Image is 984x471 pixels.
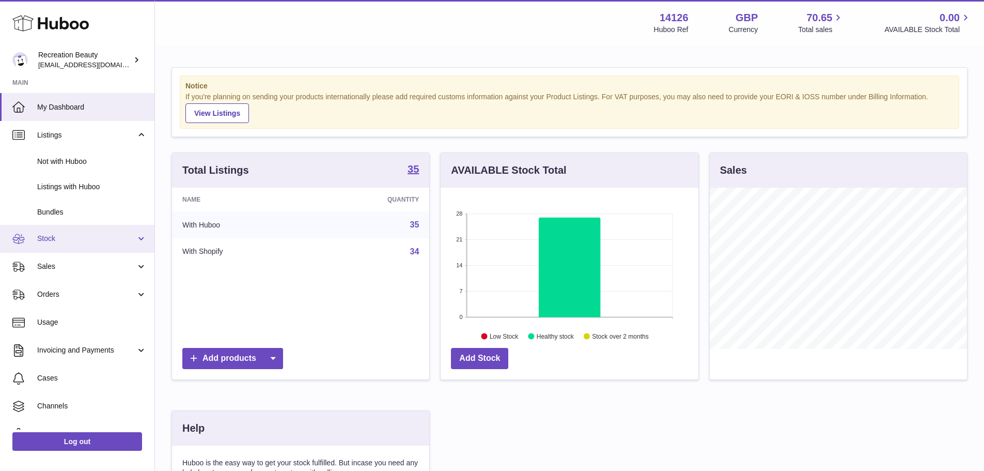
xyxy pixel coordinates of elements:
[798,11,844,35] a: 70.65 Total sales
[37,157,147,166] span: Not with Huboo
[408,164,419,176] a: 35
[537,332,574,340] text: Healthy stock
[12,432,142,451] a: Log out
[460,288,463,294] text: 7
[37,290,136,299] span: Orders
[38,60,152,69] span: [EMAIL_ADDRESS][DOMAIN_NAME]
[37,429,147,439] span: Settings
[37,207,147,217] span: Bundles
[37,401,147,411] span: Channels
[37,317,147,327] span: Usage
[182,421,205,435] h3: Help
[457,236,463,242] text: 21
[408,164,419,174] strong: 35
[37,373,147,383] span: Cases
[490,332,519,340] text: Low Stock
[12,52,28,68] img: internalAdmin-14126@internal.huboo.com
[37,234,136,244] span: Stock
[37,262,136,271] span: Sales
[38,50,131,70] div: Recreation Beauty
[451,163,566,177] h3: AVAILABLE Stock Total
[806,11,832,25] span: 70.65
[172,211,311,238] td: With Huboo
[884,25,972,35] span: AVAILABLE Stock Total
[720,163,747,177] h3: Sales
[182,163,249,177] h3: Total Listings
[185,103,249,123] a: View Listings
[182,348,283,369] a: Add products
[172,188,311,211] th: Name
[592,332,649,340] text: Stock over 2 months
[798,25,844,35] span: Total sales
[185,81,954,91] strong: Notice
[736,11,758,25] strong: GBP
[37,182,147,192] span: Listings with Huboo
[660,11,689,25] strong: 14126
[37,102,147,112] span: My Dashboard
[451,348,508,369] a: Add Stock
[37,130,136,140] span: Listings
[410,247,419,256] a: 34
[729,25,758,35] div: Currency
[460,314,463,320] text: 0
[37,345,136,355] span: Invoicing and Payments
[185,92,954,123] div: If you're planning on sending your products internationally please add required customs informati...
[311,188,430,211] th: Quantity
[457,210,463,217] text: 28
[457,262,463,268] text: 14
[172,238,311,265] td: With Shopify
[884,11,972,35] a: 0.00 AVAILABLE Stock Total
[410,220,419,229] a: 35
[940,11,960,25] span: 0.00
[654,25,689,35] div: Huboo Ref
